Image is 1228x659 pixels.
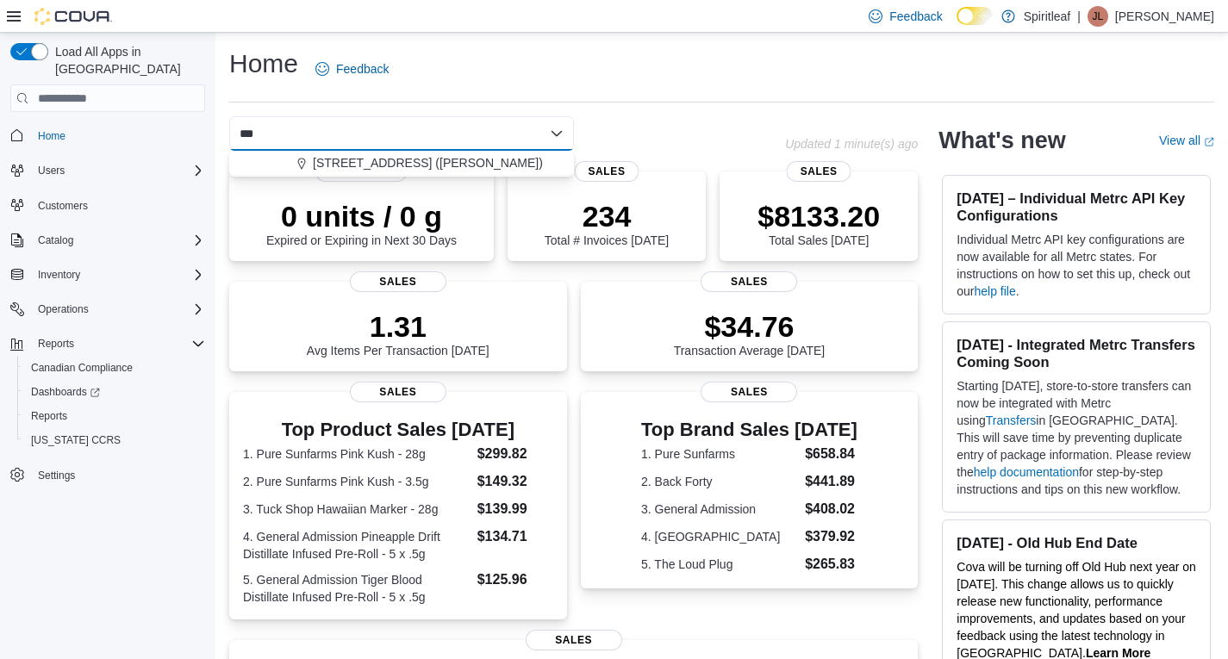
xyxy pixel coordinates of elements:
[641,500,798,518] dt: 3. General Admission
[31,160,205,181] span: Users
[38,129,65,143] span: Home
[477,526,553,547] dd: $134.71
[17,428,212,452] button: [US_STATE] CCRS
[243,420,553,440] h3: Top Product Sales [DATE]
[701,382,797,402] span: Sales
[550,127,564,140] button: Close list of options
[889,8,942,25] span: Feedback
[31,409,67,423] span: Reports
[24,357,140,378] a: Canadian Compliance
[974,465,1079,479] a: help documentation
[31,299,96,320] button: Operations
[24,406,205,426] span: Reports
[805,554,857,575] dd: $265.83
[1077,6,1081,27] p: |
[31,465,82,486] a: Settings
[938,127,1065,154] h2: What's new
[526,630,622,650] span: Sales
[243,473,471,490] dt: 2. Pure Sunfarms Pink Kush - 3.5g
[38,268,80,282] span: Inventory
[477,569,553,590] dd: $125.96
[229,151,574,176] button: [STREET_ADDRESS] ([PERSON_NAME])
[31,195,205,216] span: Customers
[805,526,857,547] dd: $379.92
[24,406,74,426] a: Reports
[1024,6,1070,27] p: Spiritleaf
[31,299,205,320] span: Operations
[3,193,212,218] button: Customers
[38,164,65,177] span: Users
[336,60,389,78] span: Feedback
[957,190,1196,224] h3: [DATE] – Individual Metrc API Key Configurations
[805,471,857,492] dd: $441.89
[307,309,489,357] div: Avg Items Per Transaction [DATE]
[957,7,993,25] input: Dark Mode
[31,333,81,354] button: Reports
[805,499,857,519] dd: $408.02
[957,534,1196,551] h3: [DATE] - Old Hub End Date
[975,284,1016,298] a: help file
[3,122,212,147] button: Home
[24,430,205,451] span: Washington CCRS
[3,332,212,356] button: Reports
[31,361,133,375] span: Canadian Compliance
[787,161,851,182] span: Sales
[31,464,205,486] span: Settings
[477,499,553,519] dd: $139.99
[266,199,457,233] p: 0 units / 0 g
[757,199,880,233] p: $8133.20
[31,264,87,285] button: Inventory
[38,337,74,351] span: Reports
[986,413,1037,427] a: Transfers
[957,336,1196,370] h3: [DATE] - Integrated Metrc Transfers Coming Soon
[31,126,72,146] a: Home
[31,230,205,251] span: Catalog
[545,199,669,247] div: Total # Invoices [DATE]
[1088,6,1108,27] div: Jasper L
[641,445,798,463] dt: 1. Pure Sunfarms
[31,333,205,354] span: Reports
[757,199,880,247] div: Total Sales [DATE]
[34,8,112,25] img: Cova
[31,160,72,181] button: Users
[641,473,798,490] dt: 2. Back Forty
[477,444,553,464] dd: $299.82
[350,271,446,292] span: Sales
[24,382,107,402] a: Dashboards
[1093,6,1104,27] span: JL
[1204,137,1214,147] svg: External link
[38,469,75,482] span: Settings
[266,199,457,247] div: Expired or Expiring in Next 30 Days
[313,154,543,171] span: [STREET_ADDRESS] ([PERSON_NAME])
[3,297,212,321] button: Operations
[38,233,73,247] span: Catalog
[229,47,298,81] h1: Home
[243,571,471,606] dt: 5. General Admission Tiger Blood Distillate Infused Pre-Roll - 5 x .5g
[31,230,80,251] button: Catalog
[48,43,205,78] span: Load All Apps in [GEOGRAPHIC_DATA]
[243,445,471,463] dt: 1. Pure Sunfarms Pink Kush - 28g
[17,380,212,404] a: Dashboards
[785,137,918,151] p: Updated 1 minute(s) ago
[641,420,857,440] h3: Top Brand Sales [DATE]
[350,382,446,402] span: Sales
[31,196,95,216] a: Customers
[545,199,669,233] p: 234
[24,430,128,451] a: [US_STATE] CCRS
[243,500,471,518] dt: 3. Tuck Shop Hawaiian Marker - 28g
[31,264,205,285] span: Inventory
[307,309,489,344] p: 1.31
[957,25,957,26] span: Dark Mode
[38,302,89,316] span: Operations
[31,433,121,447] span: [US_STATE] CCRS
[229,151,574,176] div: Choose from the following options
[641,528,798,545] dt: 4. [GEOGRAPHIC_DATA]
[3,228,212,252] button: Catalog
[1115,6,1214,27] p: [PERSON_NAME]
[3,263,212,287] button: Inventory
[243,528,471,563] dt: 4. General Admission Pineapple Drift Distillate Infused Pre-Roll - 5 x .5g
[674,309,826,357] div: Transaction Average [DATE]
[31,385,100,399] span: Dashboards
[957,231,1196,300] p: Individual Metrc API key configurations are now available for all Metrc states. For instructions ...
[309,52,396,86] a: Feedback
